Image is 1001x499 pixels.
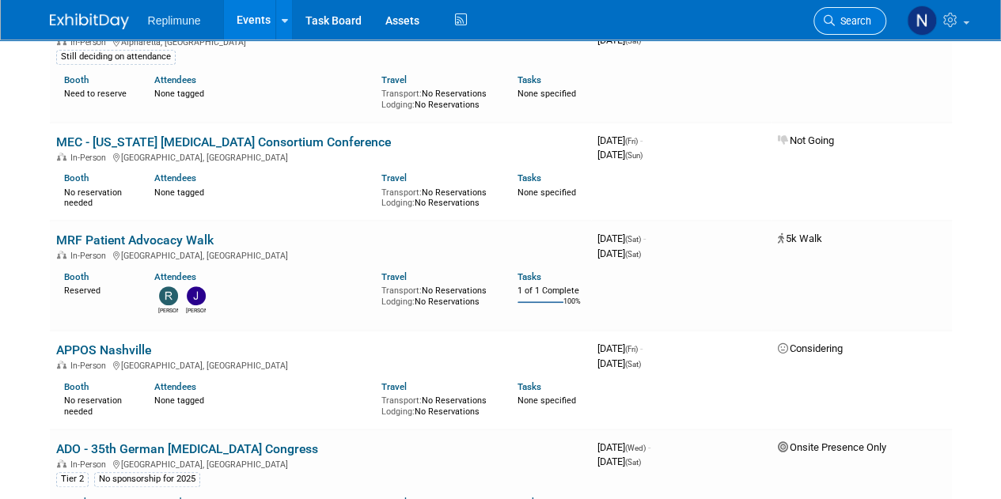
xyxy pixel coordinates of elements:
[597,342,643,354] span: [DATE]
[56,50,176,64] div: Still deciding on attendance
[625,360,641,369] span: (Sat)
[57,361,66,369] img: In-Person Event
[597,357,641,369] span: [DATE]
[381,187,422,198] span: Transport:
[154,381,196,392] a: Attendees
[597,34,641,46] span: [DATE]
[56,358,585,371] div: [GEOGRAPHIC_DATA], [GEOGRAPHIC_DATA]
[381,184,494,209] div: No Reservations No Reservations
[381,392,494,417] div: No Reservations No Reservations
[813,7,886,35] a: Search
[625,235,641,244] span: (Sat)
[625,444,646,452] span: (Wed)
[625,151,643,160] span: (Sun)
[56,248,585,261] div: [GEOGRAPHIC_DATA], [GEOGRAPHIC_DATA]
[381,74,407,85] a: Travel
[154,184,370,198] div: None tagged
[56,35,585,47] div: Alpharetta, [GEOGRAPHIC_DATA]
[381,85,494,110] div: No Reservations No Reservations
[154,172,196,183] a: Attendees
[597,441,650,453] span: [DATE]
[56,150,585,163] div: [GEOGRAPHIC_DATA], [GEOGRAPHIC_DATA]
[518,381,541,392] a: Tasks
[381,172,407,183] a: Travel
[159,286,178,305] img: Rosalind Malhotra
[381,395,422,406] span: Transport:
[381,406,415,417] span: Lodging:
[56,134,391,149] a: MEC - [US_STATE] [MEDICAL_DATA] Consortium Conference
[56,457,585,470] div: [GEOGRAPHIC_DATA], [GEOGRAPHIC_DATA]
[835,15,871,27] span: Search
[57,37,66,45] img: In-Person Event
[186,305,206,315] div: Jacqueline Smith
[907,6,937,36] img: Nicole Schaeffner
[56,472,89,486] div: Tier 2
[57,153,66,161] img: In-Person Event
[70,153,111,163] span: In-Person
[597,149,643,161] span: [DATE]
[64,381,89,392] a: Booth
[625,345,638,353] span: (Fri)
[158,305,178,315] div: Rosalind Malhotra
[625,137,638,146] span: (Fri)
[50,13,129,29] img: ExhibitDay
[154,271,196,282] a: Attendees
[518,172,541,183] a: Tasks
[518,74,541,85] a: Tasks
[597,134,643,146] span: [DATE]
[640,134,643,146] span: -
[56,441,318,456] a: ADO - 35th German [MEDICAL_DATA] Congress
[64,85,131,100] div: Need to reserve
[64,184,131,209] div: No reservation needed
[56,232,214,248] a: MRF Patient Advocacy Walk
[518,271,541,282] a: Tasks
[154,392,370,406] div: None tagged
[597,248,641,259] span: [DATE]
[518,89,576,99] span: None specified
[518,187,576,198] span: None specified
[597,456,641,467] span: [DATE]
[64,172,89,183] a: Booth
[778,342,843,354] span: Considering
[381,282,494,307] div: No Reservations No Reservations
[70,459,111,470] span: In-Person
[381,198,415,208] span: Lodging:
[625,250,641,259] span: (Sat)
[56,342,151,357] a: APPOS Nashville
[563,297,581,319] td: 100%
[518,285,585,297] div: 1 of 1 Complete
[94,472,200,486] div: No sponsorship for 2025
[778,441,886,453] span: Onsite Presence Only
[64,392,131,417] div: No reservation needed
[70,37,111,47] span: In-Person
[70,361,111,371] span: In-Person
[597,232,646,244] span: [DATE]
[381,381,407,392] a: Travel
[154,74,196,85] a: Attendees
[518,395,576,406] span: None specified
[778,134,834,146] span: Not Going
[625,458,641,467] span: (Sat)
[154,85,370,100] div: None tagged
[381,89,422,99] span: Transport:
[625,36,641,45] span: (Sat)
[70,251,111,261] span: In-Person
[648,441,650,453] span: -
[57,251,66,259] img: In-Person Event
[381,297,415,307] span: Lodging:
[643,232,646,244] span: -
[64,282,131,297] div: Reserved
[148,14,201,27] span: Replimune
[187,286,206,305] img: Jacqueline Smith
[381,271,407,282] a: Travel
[64,74,89,85] a: Booth
[381,100,415,110] span: Lodging:
[381,285,422,296] span: Transport:
[778,232,822,244] span: 5k Walk
[64,271,89,282] a: Booth
[640,342,643,354] span: -
[57,459,66,467] img: In-Person Event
